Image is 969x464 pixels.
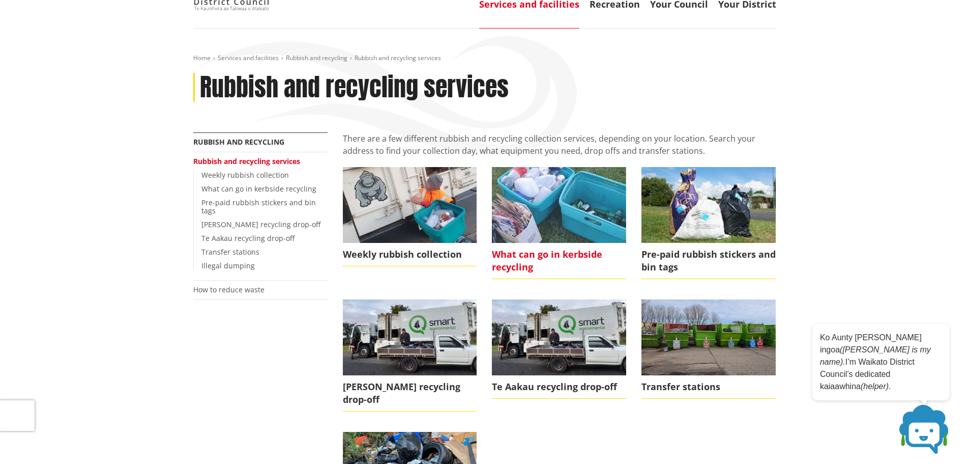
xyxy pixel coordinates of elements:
[641,299,776,399] a: Transfer stations
[193,137,284,147] a: Rubbish and recycling
[200,73,509,102] h1: Rubbish and recycling services
[201,184,316,194] a: What can go in kerbside recycling
[201,233,295,243] a: Te Aakau recycling drop-off
[492,299,626,375] img: Glen Murray drop-off (1)
[201,247,259,257] a: Transfer stations
[286,53,347,62] a: Rubbish and recycling
[343,299,477,412] a: [PERSON_NAME] recycling drop-off
[193,285,265,294] a: How to reduce waste
[492,167,626,242] img: kerbside recycling
[193,53,211,62] a: Home
[641,167,776,279] a: Pre-paid rubbish stickers and bin tags
[492,299,626,399] a: Te Aakau recycling drop-off
[343,132,776,157] p: There are a few different rubbish and recycling collection services, depending on your location. ...
[355,53,441,62] span: Rubbish and recycling services
[218,53,279,62] a: Services and facilities
[343,167,477,266] a: Weekly rubbish collection
[343,167,477,242] img: Recycling collection
[201,261,255,270] a: Illegal dumping
[492,375,626,399] span: Te Aakau recycling drop-off
[641,299,776,375] img: Transfer station
[492,167,626,279] a: What can go in kerbside recycling
[343,243,477,266] span: Weekly rubbish collection
[193,156,300,166] a: Rubbish and recycling services
[492,243,626,279] span: What can go in kerbside recycling
[820,332,942,393] p: Ko Aunty [PERSON_NAME] ingoa I’m Waikato District Council’s dedicated kaiaawhina .
[641,167,776,242] img: Bins bags and tags
[193,54,776,63] nav: breadcrumb
[641,375,776,399] span: Transfer stations
[343,299,477,375] img: Glen Murray drop-off (1)
[343,375,477,412] span: [PERSON_NAME] recycling drop-off
[201,170,289,180] a: Weekly rubbish collection
[641,243,776,279] span: Pre-paid rubbish stickers and bin tags
[201,220,320,229] a: [PERSON_NAME] recycling drop-off
[861,382,889,391] em: (helper)
[201,198,316,216] a: Pre-paid rubbish stickers and bin tags
[820,345,931,366] em: ([PERSON_NAME] is my name).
